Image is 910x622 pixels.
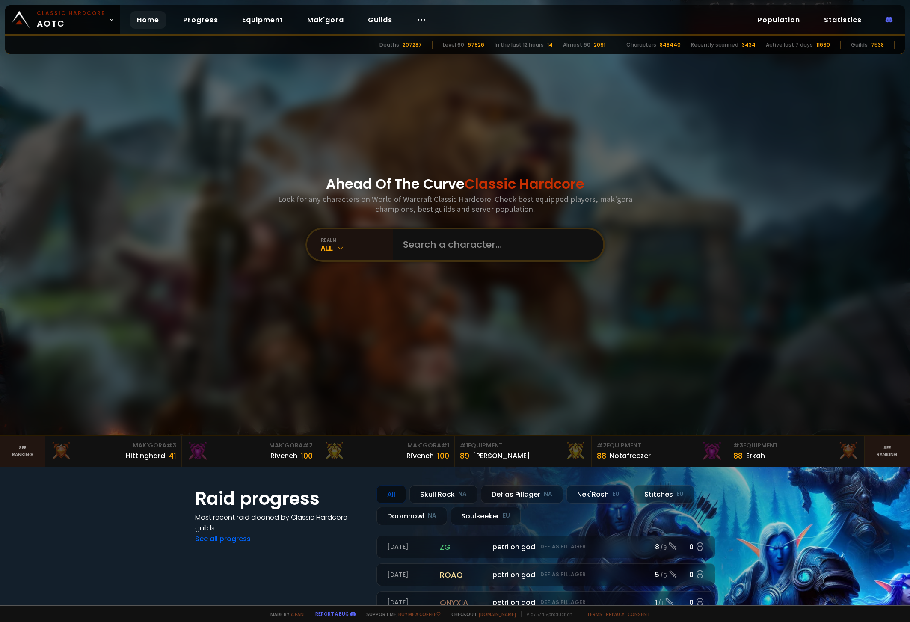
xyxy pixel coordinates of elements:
[566,485,630,504] div: Nek'Rosh
[563,41,590,49] div: Almost 60
[733,441,743,450] span: # 3
[597,450,606,462] div: 88
[443,41,464,49] div: Level 60
[275,194,636,214] h3: Look for any characters on World of Warcraft Classic Hardcore. Check best equipped players, mak'g...
[660,41,681,49] div: 848440
[361,11,399,29] a: Guilds
[746,450,765,461] div: Erkah
[503,512,510,520] small: EU
[766,41,813,49] div: Active last 7 days
[742,41,756,49] div: 3434
[37,9,105,30] span: AOTC
[691,41,738,49] div: Recently scanned
[610,450,651,461] div: Notafreezer
[300,11,351,29] a: Mak'gora
[468,41,484,49] div: 67926
[441,441,449,450] span: # 1
[871,41,884,49] div: 7538
[326,174,584,194] h1: Ahead Of The Curve
[398,611,441,617] a: Buy me a coffee
[376,563,715,586] a: [DATE]roaqpetri on godDefias Pillager5 /60
[376,591,715,614] a: [DATE]onyxiapetri on godDefias Pillager1 /10
[816,41,830,49] div: 11690
[481,485,563,504] div: Defias Pillager
[733,450,743,462] div: 88
[634,485,694,504] div: Stitches
[428,512,436,520] small: NA
[321,243,393,253] div: All
[455,436,591,467] a: #1Equipment89[PERSON_NAME]
[406,450,434,461] div: Rîvench
[606,611,624,617] a: Privacy
[592,436,728,467] a: #2Equipment88Notafreezer
[303,441,313,450] span: # 2
[176,11,225,29] a: Progress
[676,490,684,498] small: EU
[495,41,544,49] div: In the last 12 hours
[612,490,620,498] small: EU
[751,11,807,29] a: Population
[5,5,120,34] a: Classic HardcoreAOTC
[409,485,477,504] div: Skull Rock
[403,41,422,49] div: 207287
[270,450,297,461] div: Rivench
[465,174,584,193] span: Classic Hardcore
[544,490,552,498] small: NA
[451,507,521,525] div: Soulseeker
[301,450,313,462] div: 100
[376,536,715,558] a: [DATE]zgpetri on godDefias Pillager8 /90
[265,611,304,617] span: Made by
[169,450,176,462] div: 41
[851,41,868,49] div: Guilds
[323,441,449,450] div: Mak'Gora
[166,441,176,450] span: # 3
[733,441,859,450] div: Equipment
[235,11,290,29] a: Equipment
[473,450,530,461] div: [PERSON_NAME]
[460,450,469,462] div: 89
[817,11,869,29] a: Statistics
[37,9,105,17] small: Classic Hardcore
[318,436,455,467] a: Mak'Gora#1Rîvench100
[361,611,441,617] span: Support me,
[195,485,366,512] h1: Raid progress
[398,229,593,260] input: Search a character...
[321,237,393,243] div: realm
[437,450,449,462] div: 100
[187,441,313,450] div: Mak'Gora
[126,450,165,461] div: Hittinghard
[597,441,607,450] span: # 2
[460,441,468,450] span: # 1
[587,611,602,617] a: Terms
[460,441,586,450] div: Equipment
[446,611,516,617] span: Checkout
[376,485,406,504] div: All
[195,534,251,544] a: See all progress
[45,436,182,467] a: Mak'Gora#3Hittinghard41
[130,11,166,29] a: Home
[547,41,553,49] div: 14
[521,611,572,617] span: v. d752d5 - production
[865,436,910,467] a: Seeranking
[626,41,656,49] div: Characters
[376,507,447,525] div: Doomhowl
[458,490,467,498] small: NA
[594,41,605,49] div: 2091
[479,611,516,617] a: [DOMAIN_NAME]
[291,611,304,617] a: a fan
[379,41,399,49] div: Deaths
[628,611,650,617] a: Consent
[597,441,723,450] div: Equipment
[195,512,366,533] h4: Most recent raid cleaned by Classic Hardcore guilds
[315,610,349,617] a: Report a bug
[182,436,318,467] a: Mak'Gora#2Rivench100
[50,441,176,450] div: Mak'Gora
[728,436,865,467] a: #3Equipment88Erkah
